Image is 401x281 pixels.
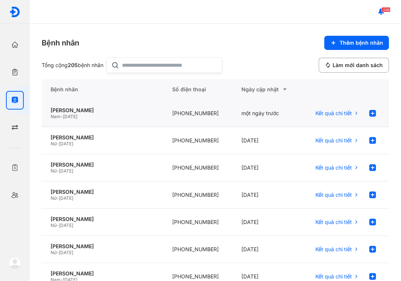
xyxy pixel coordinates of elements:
span: 205 [68,62,78,68]
span: Kết quả chi tiết [315,192,352,198]
span: Thêm bệnh nhân [340,40,383,46]
div: [PHONE_NUMBER] [163,181,233,209]
div: [PHONE_NUMBER] [163,236,233,263]
span: - [57,250,59,255]
span: Kết quả chi tiết [315,164,352,171]
div: [DATE] [233,181,302,209]
span: [DATE] [59,168,73,174]
span: [DATE] [63,114,77,119]
div: [PERSON_NAME] [51,134,154,141]
div: [PERSON_NAME] [51,189,154,195]
div: một ngày trước [233,100,302,127]
div: [DATE] [233,209,302,236]
span: Nữ [51,168,57,174]
span: - [57,141,59,146]
div: [PHONE_NUMBER] [163,100,233,127]
div: [PHONE_NUMBER] [163,127,233,154]
span: - [61,114,63,119]
div: Số điện thoại [163,79,233,100]
span: [DATE] [59,222,73,228]
div: Tổng cộng bệnh nhân [42,62,103,69]
div: [PERSON_NAME] [51,243,154,250]
span: 336 [382,7,391,12]
span: - [57,195,59,201]
span: Nam [51,114,61,119]
span: Nữ [51,195,57,201]
span: Nữ [51,141,57,146]
span: [DATE] [59,250,73,255]
div: [DATE] [233,127,302,154]
div: [PHONE_NUMBER] [163,209,233,236]
div: [PERSON_NAME] [51,107,154,114]
span: Kết quả chi tiết [315,137,352,144]
span: [DATE] [59,195,73,201]
div: [DATE] [233,236,302,263]
img: logo [9,257,21,269]
span: Kết quả chi tiết [315,219,352,225]
div: [PERSON_NAME] [51,216,154,222]
span: [DATE] [59,141,73,146]
span: - [57,222,59,228]
img: logo [9,6,20,18]
span: Nữ [51,250,57,255]
button: Thêm bệnh nhân [324,36,389,50]
span: Nữ [51,222,57,228]
span: Kết quả chi tiết [315,110,352,117]
span: - [57,168,59,174]
span: Kết quả chi tiết [315,273,352,280]
span: Kết quả chi tiết [315,246,352,253]
div: Bệnh nhân [42,79,163,100]
span: Làm mới danh sách [333,62,383,69]
div: Ngày cập nhật [242,85,293,94]
div: Bệnh nhân [42,38,79,48]
button: Làm mới danh sách [319,58,389,73]
div: [PERSON_NAME] [51,161,154,168]
div: [DATE] [233,154,302,181]
div: [PHONE_NUMBER] [163,154,233,181]
div: [PERSON_NAME] [51,270,154,277]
